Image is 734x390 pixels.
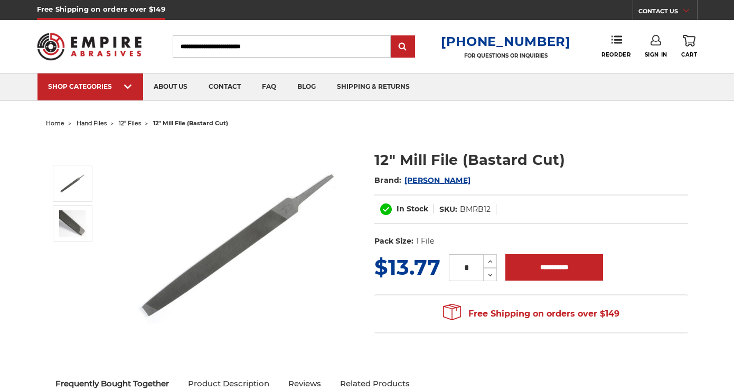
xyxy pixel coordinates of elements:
a: shipping & returns [326,73,420,100]
img: Empire Abrasives [37,26,142,67]
p: FOR QUESTIONS OR INQUIRIES [441,52,571,59]
a: 12" files [119,119,141,127]
a: hand files [77,119,107,127]
span: Sign In [645,51,667,58]
a: [PHONE_NUMBER] [441,34,571,49]
span: Free Shipping on orders over $149 [443,303,619,324]
h1: 12" Mill File (Bastard Cut) [374,150,688,170]
a: CONTACT US [638,5,697,20]
dt: SKU: [439,204,457,215]
img: 12" Mill File Bastard Cut [59,170,86,197]
a: Cart [681,35,697,58]
a: about us [143,73,198,100]
img: 12 Inch Mill metal file tool [59,210,86,237]
span: $13.77 [374,254,440,280]
dd: BMRB12 [460,204,491,215]
dt: Pack Size: [374,236,413,247]
img: 12" Mill File Bastard Cut [132,138,343,350]
a: faq [251,73,287,100]
span: Reorder [601,51,631,58]
span: In Stock [397,204,428,213]
div: SHOP CATEGORIES [48,82,133,90]
a: [PERSON_NAME] [404,175,470,185]
span: 12" mill file (bastard cut) [153,119,228,127]
dd: 1 File [416,236,434,247]
a: blog [287,73,326,100]
input: Submit [392,36,413,58]
span: Cart [681,51,697,58]
span: Brand: [374,175,402,185]
a: Reorder [601,35,631,58]
a: contact [198,73,251,100]
a: home [46,119,64,127]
